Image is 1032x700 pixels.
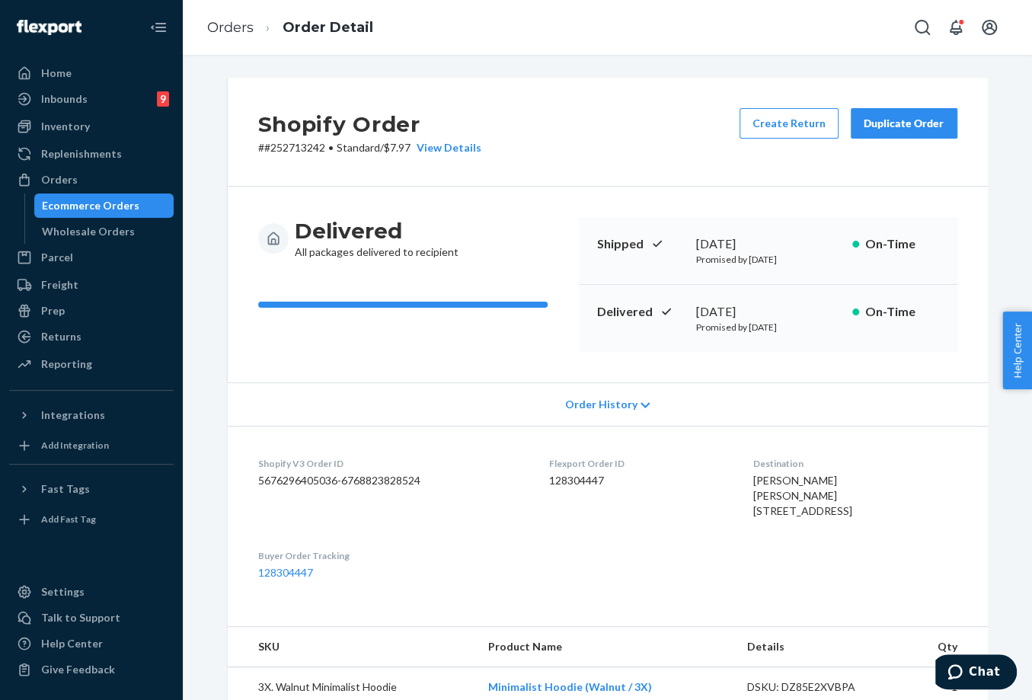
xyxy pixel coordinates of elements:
[696,321,840,334] p: Promised by [DATE]
[865,235,939,253] p: On-Time
[9,142,174,166] a: Replenishments
[337,141,380,154] span: Standard
[864,116,944,131] div: Duplicate Order
[476,627,734,667] th: Product Name
[41,662,115,677] div: Give Feedback
[34,219,174,244] a: Wholesale Orders
[283,19,373,36] a: Order Detail
[740,108,839,139] button: Create Return
[851,108,957,139] button: Duplicate Order
[941,12,971,43] button: Open notifications
[258,566,313,579] a: 128304447
[597,235,684,253] p: Shipped
[1002,312,1032,389] button: Help Center
[41,277,78,292] div: Freight
[258,549,525,562] dt: Buyer Order Tracking
[564,397,637,412] span: Order History
[258,140,481,155] p: # #252713242 / $7.97
[42,224,135,239] div: Wholesale Orders
[935,654,1017,692] iframe: Opens a widget where you can chat to one of our agents
[753,457,957,470] dt: Destination
[753,474,852,517] span: [PERSON_NAME] [PERSON_NAME] [STREET_ADDRESS]
[41,172,78,187] div: Orders
[34,193,174,218] a: Ecommerce Orders
[734,627,902,667] th: Details
[41,481,90,497] div: Fast Tags
[41,584,85,599] div: Settings
[207,19,254,36] a: Orders
[9,403,174,427] button: Integrations
[597,303,684,321] p: Delivered
[696,303,840,321] div: [DATE]
[41,66,72,81] div: Home
[41,636,103,651] div: Help Center
[9,477,174,501] button: Fast Tags
[17,20,81,35] img: Flexport logo
[41,303,65,318] div: Prep
[328,141,334,154] span: •
[9,433,174,458] a: Add Integration
[902,627,988,667] th: Qty
[9,606,174,630] button: Talk to Support
[907,12,938,43] button: Open Search Box
[295,217,458,245] h3: Delivered
[9,324,174,349] a: Returns
[41,91,88,107] div: Inbounds
[9,245,174,270] a: Parcel
[9,580,174,604] a: Settings
[258,473,525,488] dd: 5676296405036-6768823828524
[9,168,174,192] a: Orders
[41,513,96,526] div: Add Fast Tag
[974,12,1005,43] button: Open account menu
[9,114,174,139] a: Inventory
[42,198,139,213] div: Ecommerce Orders
[41,119,90,134] div: Inventory
[41,439,109,452] div: Add Integration
[143,12,174,43] button: Close Navigation
[41,408,105,423] div: Integrations
[258,108,481,140] h2: Shopify Order
[9,273,174,297] a: Freight
[41,250,73,265] div: Parcel
[411,140,481,155] button: View Details
[488,680,652,693] a: Minimalist Hoodie (Walnut / 3X)
[9,61,174,85] a: Home
[258,457,525,470] dt: Shopify V3 Order ID
[549,457,729,470] dt: Flexport Order ID
[9,631,174,656] a: Help Center
[41,329,81,344] div: Returns
[228,627,477,667] th: SKU
[696,253,840,266] p: Promised by [DATE]
[696,235,840,253] div: [DATE]
[295,217,458,260] div: All packages delivered to recipient
[41,356,92,372] div: Reporting
[9,352,174,376] a: Reporting
[9,299,174,323] a: Prep
[549,473,729,488] dd: 128304447
[865,303,939,321] p: On-Time
[9,507,174,532] a: Add Fast Tag
[41,146,122,161] div: Replenishments
[9,87,174,111] a: Inbounds9
[157,91,169,107] div: 9
[746,679,890,695] div: DSKU: DZ85E2XVBPA
[9,657,174,682] button: Give Feedback
[41,610,120,625] div: Talk to Support
[195,5,385,50] ol: breadcrumbs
